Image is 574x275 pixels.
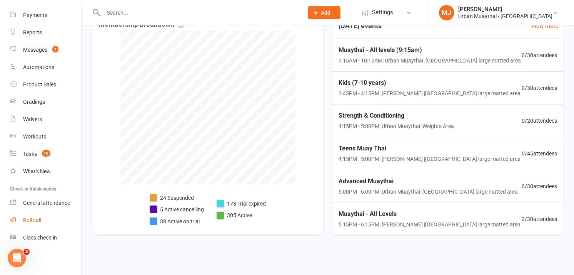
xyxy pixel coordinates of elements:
li: 38 Active on trial [150,217,204,226]
span: 10 [42,150,50,157]
span: Teens Muay Thai [339,143,521,154]
div: What's New [23,168,51,174]
span: Strength & Conditioning [339,111,454,121]
span: Advanced Muaythai [339,176,518,186]
span: 5:00PM - 6:00PM | Urban Muaythai | [GEOGRAPHIC_DATA] large matted area [339,187,518,196]
div: Payments [23,12,47,18]
span: 3 [23,249,30,255]
a: Automations [10,59,81,76]
button: Add [308,6,340,19]
input: Search... [101,7,298,18]
div: Reports [23,29,42,35]
div: Roll call [23,217,41,223]
div: Messages [23,47,47,53]
a: Messages 1 [10,41,81,59]
li: 305 Active [217,211,266,219]
div: [PERSON_NAME] [458,6,552,13]
div: MJ [439,5,454,20]
li: 178 Trial expired [217,199,266,208]
span: 1 [52,46,58,52]
span: 5:15PM - 6:15PM | [PERSON_NAME] | [GEOGRAPHIC_DATA] large matted area [339,220,521,229]
a: What's New [10,163,81,180]
span: Add [321,10,331,16]
h3: [DATE] events [332,19,388,33]
span: 9:15AM - 10:15AM | Urban Muaythai | [GEOGRAPHIC_DATA] large matted area [339,56,521,65]
div: Urban Muaythai - [GEOGRAPHIC_DATA] [458,13,552,20]
a: Workouts [10,128,81,145]
a: Waivers [10,111,81,128]
div: Tasks [23,151,37,157]
span: 2 / 30 attendees [522,215,557,223]
a: Tasks 10 [10,145,81,163]
div: Automations [23,64,54,70]
a: View more [531,21,559,30]
span: 4:15PM - 5:00PM | Urban Muaythai | Weights Area [339,122,454,130]
span: Kids (7-10 years) [339,78,521,88]
span: Muaythai - All Levels [339,209,521,219]
iframe: Intercom live chat [8,249,26,267]
div: Gradings [23,99,45,105]
a: General attendance kiosk mode [10,194,81,212]
div: Class check-in [23,235,57,241]
a: Class kiosk mode [10,229,81,246]
a: Reports [10,24,81,41]
span: 0 / 20 attendees [522,116,557,125]
div: General attendance [23,200,70,206]
li: 5 Active cancelling [150,205,204,214]
a: Product Sales [10,76,81,93]
li: 24 Suspended [150,194,204,202]
a: Gradings [10,93,81,111]
span: 0 / 30 attendees [522,84,557,92]
a: Payments [10,7,81,24]
span: 4:15PM - 5:00PM | [PERSON_NAME] | [GEOGRAPHIC_DATA] large matted area [339,155,521,163]
span: 0 / 45 attendees [522,149,557,158]
span: Muaythai - All levels (9:15am) [339,45,521,55]
div: Workouts [23,133,46,140]
a: Roll call [10,212,81,229]
div: Waivers [23,116,42,122]
span: 0 / 30 attendees [522,51,557,59]
span: 0 / 30 attendees [522,182,557,191]
span: Settings [372,4,393,21]
span: 3:45PM - 4:15PM | [PERSON_NAME] | [GEOGRAPHIC_DATA] large matted area [339,89,521,98]
div: Product Sales [23,81,56,88]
